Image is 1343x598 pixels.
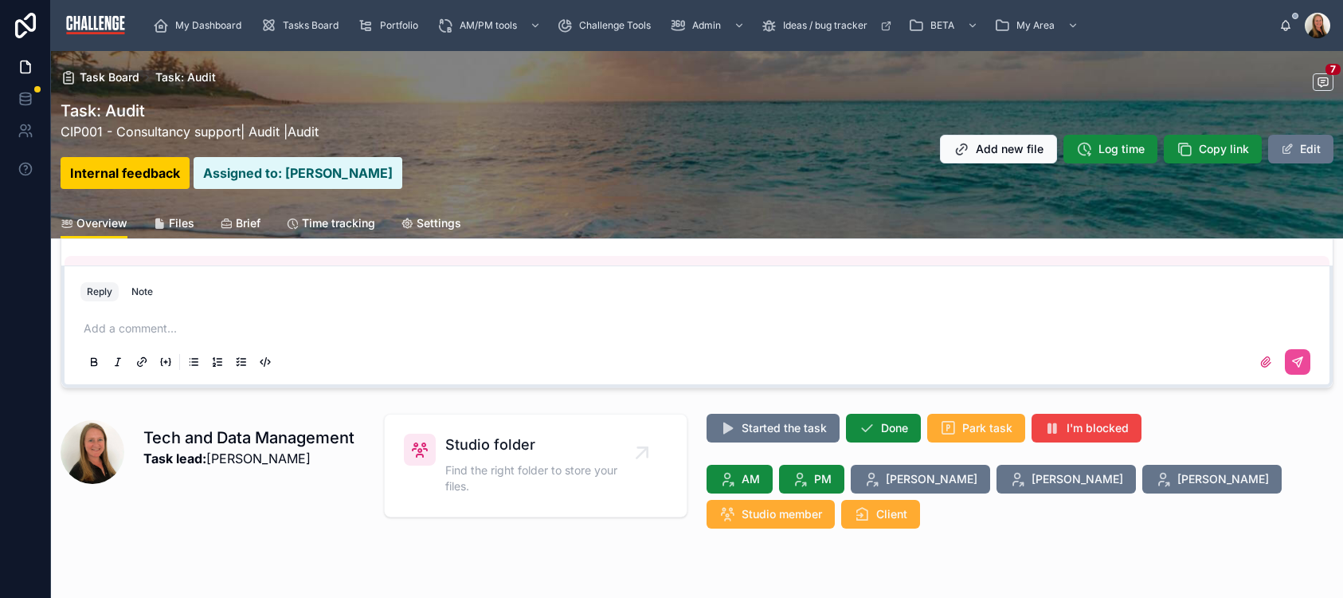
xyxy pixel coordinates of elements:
[707,414,840,443] button: Started the task
[1164,135,1262,163] button: Copy link
[401,209,461,241] a: Settings
[175,19,241,32] span: My Dashboard
[236,215,260,231] span: Brief
[256,11,350,40] a: Tasks Board
[61,157,190,189] mark: Internal feedback
[707,500,835,529] button: Studio member
[286,209,375,241] a: Time tracking
[460,19,517,32] span: AM/PM tools
[445,434,643,456] span: Studio folder
[1325,64,1341,75] span: 7
[903,11,986,40] a: BETA
[143,450,206,466] strong: Task lead:
[927,414,1025,443] button: Park task
[742,471,760,487] span: AM
[288,124,319,140] a: Audit
[125,282,159,301] button: Note
[976,141,1043,157] span: Add new file
[814,471,832,487] span: PM
[143,449,354,468] p: [PERSON_NAME]
[989,11,1087,40] a: My Area
[930,19,954,32] span: BETA
[886,471,977,487] span: [PERSON_NAME]
[756,11,900,40] a: Ideas / bug tracker
[996,465,1136,494] button: [PERSON_NAME]
[552,11,662,40] a: Challenge Tools
[433,11,549,40] a: AM/PM tools
[61,69,139,85] a: Task Board
[194,157,402,189] mark: Assigned to: [PERSON_NAME]
[380,19,418,32] span: Portfolio
[61,100,402,122] h1: Task: Audit
[851,465,990,494] button: [PERSON_NAME]
[876,506,907,522] span: Client
[692,19,721,32] span: Admin
[385,415,687,517] a: Studio folderFind the right folder to store your files.
[283,19,339,32] span: Tasks Board
[61,122,402,141] p: | Audit |
[846,414,921,443] button: Done
[940,135,1057,163] button: Add new file
[220,209,260,241] a: Brief
[665,11,753,40] a: Admin
[1032,414,1141,443] button: I'm blocked
[579,19,651,32] span: Challenge Tools
[61,209,127,239] a: Overview
[302,215,375,231] span: Time tracking
[1067,420,1129,436] span: I'm blocked
[1032,471,1123,487] span: [PERSON_NAME]
[61,124,241,140] a: CIP001 - Consultancy support
[1016,19,1055,32] span: My Area
[881,420,908,436] span: Done
[742,506,822,522] span: Studio member
[1199,141,1249,157] span: Copy link
[779,465,844,494] button: PM
[153,209,194,241] a: Files
[417,215,461,231] span: Settings
[64,13,127,38] img: App logo
[1063,135,1157,163] button: Log time
[962,420,1012,436] span: Park task
[353,11,429,40] a: Portfolio
[76,215,127,231] span: Overview
[1177,471,1269,487] span: [PERSON_NAME]
[445,462,643,494] span: Find the right folder to store your files.
[155,69,216,85] a: Task: Audit
[80,69,139,85] span: Task Board
[143,427,354,449] h1: Tech and Data Management
[841,500,920,529] button: Client
[1268,135,1333,163] button: Edit
[169,215,194,231] span: Files
[707,465,773,494] button: AM
[140,8,1279,43] div: scrollable content
[148,11,253,40] a: My Dashboard
[80,282,119,301] button: Reply
[131,285,153,298] div: Note
[1142,465,1282,494] button: [PERSON_NAME]
[1098,141,1145,157] span: Log time
[742,420,827,436] span: Started the task
[783,19,867,32] span: Ideas / bug tracker
[1313,73,1333,93] button: 7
